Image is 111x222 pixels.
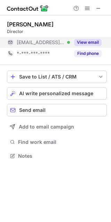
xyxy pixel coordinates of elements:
span: AI write personalized message [19,91,93,96]
span: Notes [18,153,104,159]
div: [PERSON_NAME] [7,21,54,28]
button: Add to email campaign [7,121,107,133]
span: Add to email campaign [19,124,74,130]
button: Reveal Button [74,39,102,46]
button: Send email [7,104,107,116]
button: Notes [7,151,107,161]
button: Find work email [7,137,107,147]
span: [EMAIL_ADDRESS][DOMAIN_NAME] [17,39,65,46]
div: Director [7,28,107,35]
div: Save to List / ATS / CRM [19,74,95,80]
span: Find work email [18,139,104,145]
button: AI write personalized message [7,87,107,100]
button: save-profile-one-click [7,71,107,83]
img: ContactOut v5.3.10 [7,4,49,13]
span: Send email [19,107,46,113]
button: Reveal Button [74,50,102,57]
